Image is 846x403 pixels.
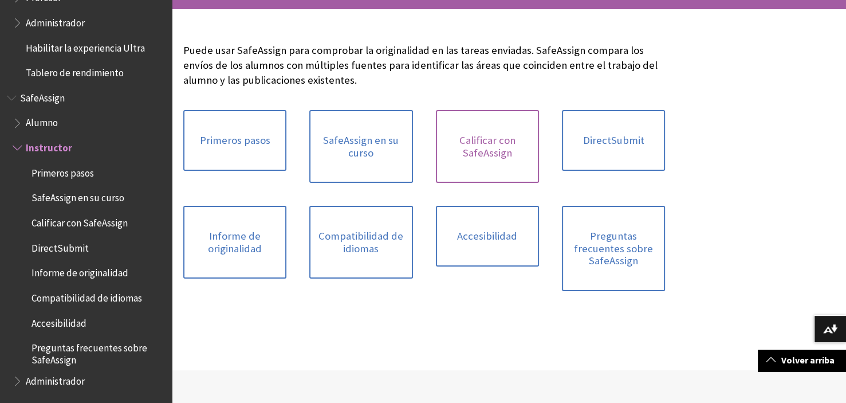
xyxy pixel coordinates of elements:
[26,371,85,387] span: Administrador
[436,206,539,267] a: Accesibilidad
[26,114,58,129] span: Alumno
[26,38,145,54] span: Habilitar la experiencia Ultra
[32,238,89,254] span: DirectSubmit
[562,206,665,291] a: Preguntas frecuentes sobre SafeAssign
[562,110,665,171] a: DirectSubmit
[32,189,124,204] span: SafeAssign en su curso
[32,339,164,366] span: Preguntas frecuentes sobre SafeAssign
[32,163,94,179] span: Primeros pasos
[436,110,539,183] a: Calificar con SafeAssign
[32,314,86,329] span: Accesibilidad
[309,110,412,183] a: SafeAssign en su curso
[32,288,142,304] span: Compatibilidad de idiomas
[26,13,85,29] span: Administrador
[26,138,72,154] span: Instructor
[32,213,128,229] span: Calificar con SafeAssign
[309,206,412,279] a: Compatibilidad de idiomas
[32,264,128,279] span: Informe de originalidad
[183,43,665,88] p: Puede usar SafeAssign para comprobar la originalidad en las tareas enviadas. SafeAssign compara l...
[26,63,124,79] span: Tablero de rendimiento
[183,110,286,171] a: Primeros pasos
[7,88,165,390] nav: Book outline for Blackboard SafeAssign
[183,206,286,279] a: Informe de originalidad
[20,88,65,104] span: SafeAssign
[758,350,846,371] a: Volver arriba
